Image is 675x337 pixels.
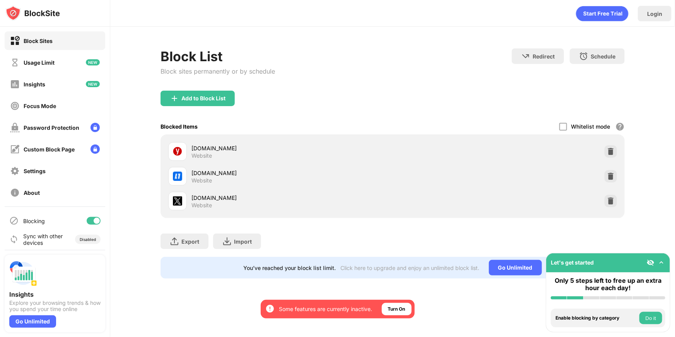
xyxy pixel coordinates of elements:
div: Click here to upgrade and enjoy an unlimited block list. [341,265,480,271]
div: Some features are currently inactive. [279,305,373,313]
div: Blocking [23,218,45,224]
img: lock-menu.svg [91,144,100,154]
div: Block List [161,48,275,64]
img: favicons [173,196,182,206]
img: omni-setup-toggle.svg [658,259,665,267]
div: Sync with other devices [23,233,63,246]
img: customize-block-page-off.svg [10,144,20,154]
img: favicons [173,147,182,156]
div: Insights [9,291,101,298]
img: eye-not-visible.svg [647,259,654,267]
div: [DOMAIN_NAME] [191,169,393,177]
div: Focus Mode [24,103,56,109]
img: focus-off.svg [10,101,20,111]
div: Whitelist mode [571,123,610,130]
div: Block sites permanently or by schedule [161,67,275,75]
div: Go Unlimited [9,315,56,328]
div: animation [576,6,629,21]
img: time-usage-off.svg [10,58,20,67]
div: Go Unlimited [489,260,542,275]
button: Do it [639,312,662,324]
div: Turn On [388,305,405,313]
div: You’ve reached your block list limit. [244,265,336,271]
div: Disabled [80,237,96,242]
div: Website [191,152,212,159]
div: Explore your browsing trends & how you spend your time online [9,300,101,312]
div: Export [181,238,199,245]
div: About [24,189,40,196]
img: new-icon.svg [86,81,100,87]
img: block-on.svg [10,36,20,46]
div: Usage Limit [24,59,55,66]
img: blocking-icon.svg [9,216,19,225]
img: favicons [173,172,182,181]
div: [DOMAIN_NAME] [191,194,393,202]
div: Login [647,10,662,17]
img: about-off.svg [10,188,20,198]
div: Block Sites [24,38,53,44]
img: lock-menu.svg [91,123,100,132]
div: Insights [24,81,45,88]
img: settings-off.svg [10,166,20,176]
div: Custom Block Page [24,146,75,153]
div: Enable blocking by category [555,315,637,321]
div: Let's get started [551,259,594,266]
img: password-protection-off.svg [10,123,20,132]
div: [DOMAIN_NAME] [191,144,393,152]
div: Blocked Items [161,123,198,130]
div: Import [234,238,252,245]
div: Only 5 steps left to free up an extra hour each day! [551,277,665,292]
div: Redirect [533,53,555,60]
img: sync-icon.svg [9,235,19,244]
img: push-insights.svg [9,260,37,287]
img: error-circle-white.svg [265,304,275,313]
div: Website [191,177,212,184]
div: Schedule [591,53,615,60]
div: Settings [24,168,46,174]
img: new-icon.svg [86,59,100,65]
div: Add to Block List [181,95,226,101]
img: insights-off.svg [10,79,20,89]
img: logo-blocksite.svg [5,5,60,21]
div: Website [191,202,212,209]
div: Password Protection [24,124,79,131]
